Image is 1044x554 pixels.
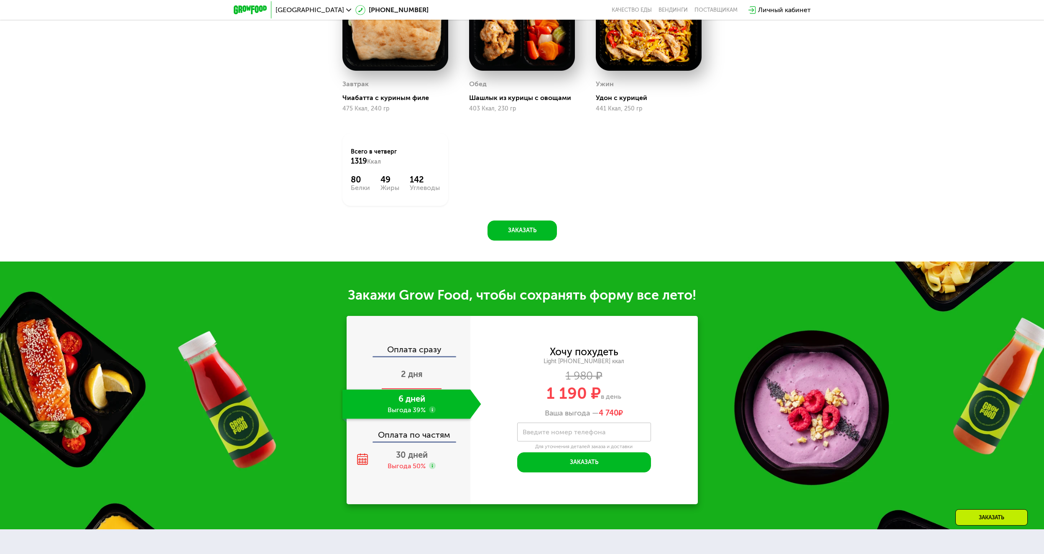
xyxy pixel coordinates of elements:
[396,450,428,460] span: 30 дней
[517,444,651,450] div: Для уточнения деталей заказа и доставки
[367,158,381,165] span: Ккал
[517,452,651,472] button: Заказать
[342,105,448,112] div: 475 Ккал, 240 гр
[601,392,621,400] span: в день
[596,94,708,102] div: Удон с курицей
[355,5,429,15] a: [PHONE_NUMBER]
[469,94,582,102] div: Шашлык из курицы с овощами
[351,156,367,166] span: 1319
[659,7,688,13] a: Вендинги
[347,422,470,441] div: Оплата по частям
[469,105,575,112] div: 403 Ккал, 230 гр
[351,148,440,166] div: Всего в четверг
[342,94,455,102] div: Чиабатта с куриным филе
[550,347,618,357] div: Хочу похудеть
[470,372,698,381] div: 1 980 ₽
[612,7,652,13] a: Качество еды
[380,174,399,185] div: 49
[694,7,738,13] div: поставщикам
[342,78,369,90] div: Завтрак
[276,7,344,13] span: [GEOGRAPHIC_DATA]
[596,105,702,112] div: 441 Ккал, 250 гр
[347,345,470,356] div: Оплата сразу
[388,462,426,471] div: Выгода 50%
[470,358,698,365] div: Light [PHONE_NUMBER] ккал
[380,185,399,191] div: Жиры
[488,221,557,241] button: Заказать
[599,409,623,418] span: ₽
[410,185,440,191] div: Углеводы
[401,369,423,379] span: 2 дня
[546,384,601,403] span: 1 190 ₽
[599,408,618,418] span: 4 740
[469,78,487,90] div: Обед
[410,174,440,185] div: 142
[596,78,614,90] div: Ужин
[955,509,1028,526] div: Заказать
[758,5,811,15] div: Личный кабинет
[351,174,370,185] div: 80
[470,409,698,418] div: Ваша выгода —
[351,185,370,191] div: Белки
[523,430,605,434] label: Введите номер телефона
